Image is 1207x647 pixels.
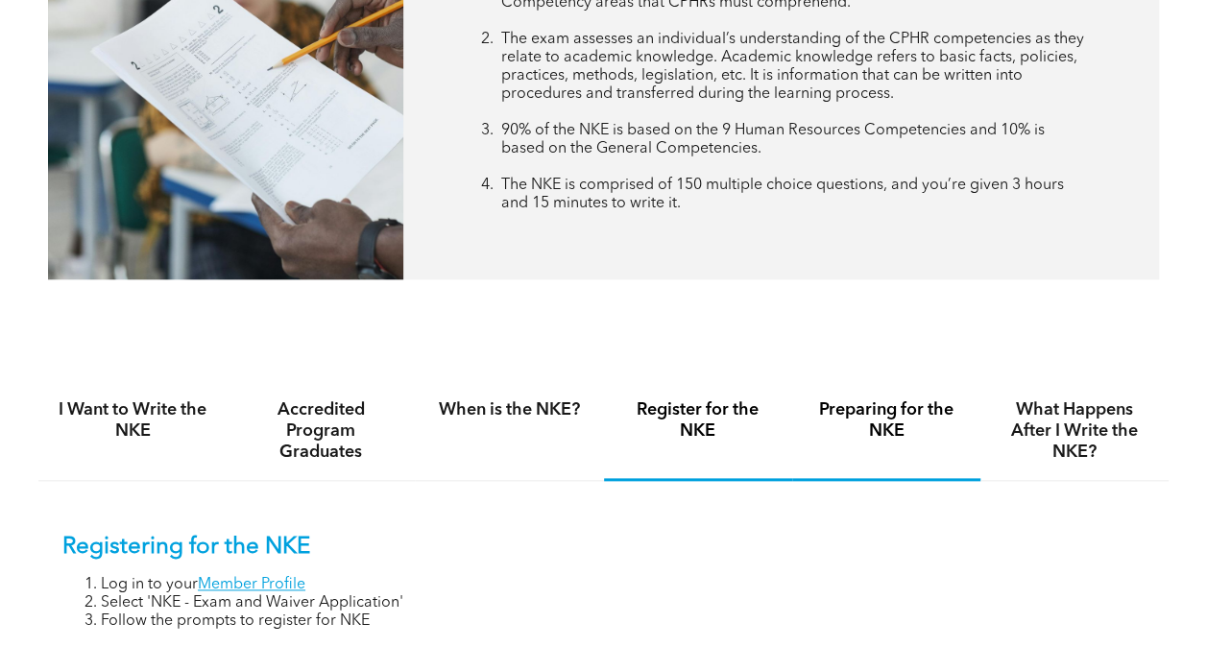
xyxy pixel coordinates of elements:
[432,399,586,420] h4: When is the NKE?
[244,399,398,463] h4: Accredited Program Graduates
[101,576,1145,594] li: Log in to your
[56,399,209,442] h4: I Want to Write the NKE
[101,612,1145,631] li: Follow the prompts to register for NKE
[101,594,1145,612] li: Select 'NKE - Exam and Waiver Application'
[621,399,775,442] h4: Register for the NKE
[198,577,305,592] a: Member Profile
[501,123,1045,156] span: 90% of the NKE is based on the 9 Human Resources Competencies and 10% is based on the General Com...
[809,399,963,442] h4: Preparing for the NKE
[62,534,1145,562] p: Registering for the NKE
[501,178,1064,211] span: The NKE is comprised of 150 multiple choice questions, and you’re given 3 hours and 15 minutes to...
[998,399,1151,463] h4: What Happens After I Write the NKE?
[501,32,1084,102] span: The exam assesses an individual’s understanding of the CPHR competencies as they relate to academ...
